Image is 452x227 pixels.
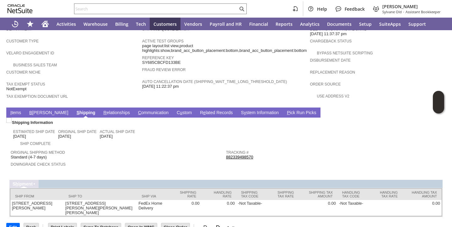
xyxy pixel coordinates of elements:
span: Oracle Guided Learning Widget. To move around, please hold and drag [433,102,444,114]
span: [DATE] 11:22:37 pm [142,84,179,89]
a: Analytics [296,18,323,30]
a: Payroll and HR [206,18,245,30]
td: 0.00 [402,200,442,216]
div: Shipping Information [11,119,223,126]
div: Ship To [68,194,132,198]
span: Activities [56,21,76,27]
svg: Home [41,20,49,28]
span: Documents [327,21,352,27]
span: SuiteApps [379,21,401,27]
div: Shipping Tax Amount [303,191,333,198]
span: Assistant Bookkeeper [406,9,441,14]
span: Tech [136,21,146,27]
span: SY685CBCFD133BE [142,60,181,65]
a: Reference Key [142,56,174,60]
a: Financial [245,18,272,30]
td: -Not Taxable- [236,200,268,216]
a: Disbursement Date [310,58,351,63]
a: Activities [53,18,80,30]
a: Downgrade Check Status [11,162,66,167]
span: [PERSON_NAME] [382,3,441,9]
td: 0.00 [201,200,236,216]
td: [STREET_ADDRESS][PERSON_NAME] [10,200,64,216]
span: h [15,181,18,186]
a: 882339498570 [226,155,253,159]
a: Billing [111,18,132,30]
a: Estimated Ship Date [13,130,55,134]
span: Sylvane Old [382,9,402,14]
a: Tax Exempt Status [6,82,45,86]
a: Tech [132,18,150,30]
svg: logo [8,4,33,13]
div: Handling Tax Amount [407,191,437,198]
svg: Search [238,5,245,13]
a: Warehouse [80,18,111,30]
a: Replacement reason [310,70,355,75]
a: Chargeback Status [310,39,352,43]
a: Related Records [198,110,234,116]
td: FedEx Home Delivery [137,200,166,216]
img: Unchecked [6,118,12,123]
a: Use Address V2 [317,94,349,98]
a: Ship Complete [20,141,51,146]
span: I [10,110,12,115]
span: - [403,9,404,14]
div: Shortcuts [23,18,38,30]
span: [DATE] [58,134,71,139]
span: Setup [359,21,372,27]
a: Shipment [13,181,33,186]
div: Ship Via [142,194,161,198]
div: Shipping Rate [171,191,196,198]
a: Documents [323,18,355,30]
td: [STREET_ADDRESS][PERSON_NAME][PERSON_NAME][PERSON_NAME] [64,200,137,216]
div: Shipping Tax Code [241,191,263,198]
span: C [138,110,141,115]
td: 0.00 [299,200,337,216]
span: S [77,110,79,115]
span: P [287,110,290,115]
a: SuiteApps [375,18,405,30]
a: Customers [150,18,180,30]
a: Vendors [180,18,206,30]
span: Reports [276,21,293,27]
a: B[PERSON_NAME] [28,110,70,116]
a: Actual Ship Date [100,130,135,134]
span: page layout:list view,product highlights:show,brand_acc_button_placement:bottom,brand_acc_button_... [142,43,307,53]
span: Standard (4-7 days) [11,155,47,160]
a: Order Source [310,82,341,86]
a: Communication [137,110,170,116]
a: Fraud Review Error [142,68,186,72]
span: Support [408,21,426,27]
span: Payroll and HR [210,21,242,27]
a: Tax Exemption Document URL [6,94,68,99]
svg: Recent Records [11,20,19,28]
a: Support [405,18,430,30]
span: NotExempt [6,86,26,91]
span: Billing [115,21,128,27]
span: u [180,110,182,115]
a: Tracking # [226,150,249,155]
div: Handling Tax Rate [375,191,398,198]
a: Business Sales Team [13,63,57,67]
span: B [29,110,32,115]
a: Shipping [75,110,97,116]
a: Reports [272,18,296,30]
span: Financial [249,21,268,27]
div: Shipping Tax Rate [272,191,294,198]
iframe: Click here to launch Oracle Guided Learning Help Panel [433,91,444,113]
a: Setup [355,18,375,30]
a: Customer Type [6,39,39,43]
input: Search [74,5,238,13]
a: Original Shipping Method [11,150,65,155]
td: -Not Taxable- [337,200,370,216]
span: Warehouse [83,21,108,27]
span: Feedback [345,6,365,12]
span: R [104,110,107,115]
td: 0.00 [166,200,201,216]
span: [DATE] [100,134,113,139]
a: Custom [175,110,193,116]
a: Relationships [102,110,132,116]
a: Auto Cancellation Date (shipping_wait_time_long_threshold_date) [142,80,287,84]
a: Customer Niche [6,70,40,75]
a: Recent Records [8,18,23,30]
